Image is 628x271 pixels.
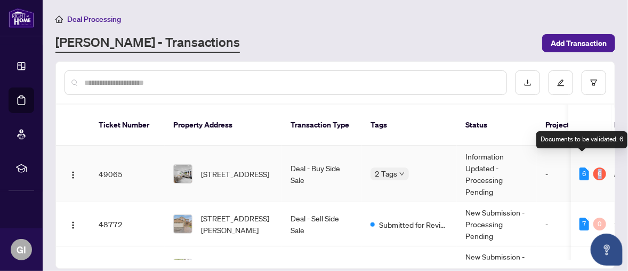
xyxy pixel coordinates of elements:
img: Logo [69,171,77,179]
th: Ticket Number [90,105,165,146]
button: download [516,70,540,95]
button: Add Transaction [542,34,615,52]
span: GI [17,242,26,257]
img: thumbnail-img [174,215,192,233]
th: Property Address [165,105,282,146]
span: download [524,79,532,86]
button: filter [582,70,606,95]
span: 2 Tags [375,168,397,180]
span: down [399,171,405,177]
button: Open asap [591,234,623,266]
th: Status [457,105,537,146]
td: 48772 [90,202,165,246]
div: 6 [579,168,589,180]
span: Submitted for Review [379,219,448,230]
button: edit [549,70,573,95]
span: filter [590,79,598,86]
div: 0 [593,218,606,230]
img: thumbnail-img [174,165,192,183]
td: Deal - Sell Side Sale [282,202,362,246]
img: Logo [69,221,77,229]
span: [STREET_ADDRESS][PERSON_NAME] [201,212,273,236]
div: Documents to be validated: 6 [536,131,627,148]
div: 7 [579,218,589,230]
th: Transaction Type [282,105,362,146]
span: [STREET_ADDRESS] [201,168,269,180]
span: home [55,15,63,23]
span: Deal Processing [67,14,121,24]
td: 49065 [90,146,165,202]
td: - [537,202,601,246]
td: New Submission - Processing Pending [457,202,537,246]
img: logo [9,8,34,28]
div: 6 [593,168,606,180]
span: Add Transaction [551,35,607,52]
td: Information Updated - Processing Pending [457,146,537,202]
td: Deal - Buy Side Sale [282,146,362,202]
a: [PERSON_NAME] - Transactions [55,34,240,53]
th: Project Name [537,105,601,146]
button: Logo [65,165,82,182]
span: edit [557,79,565,86]
button: Logo [65,216,82,233]
th: Tags [362,105,457,146]
td: - [537,146,601,202]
